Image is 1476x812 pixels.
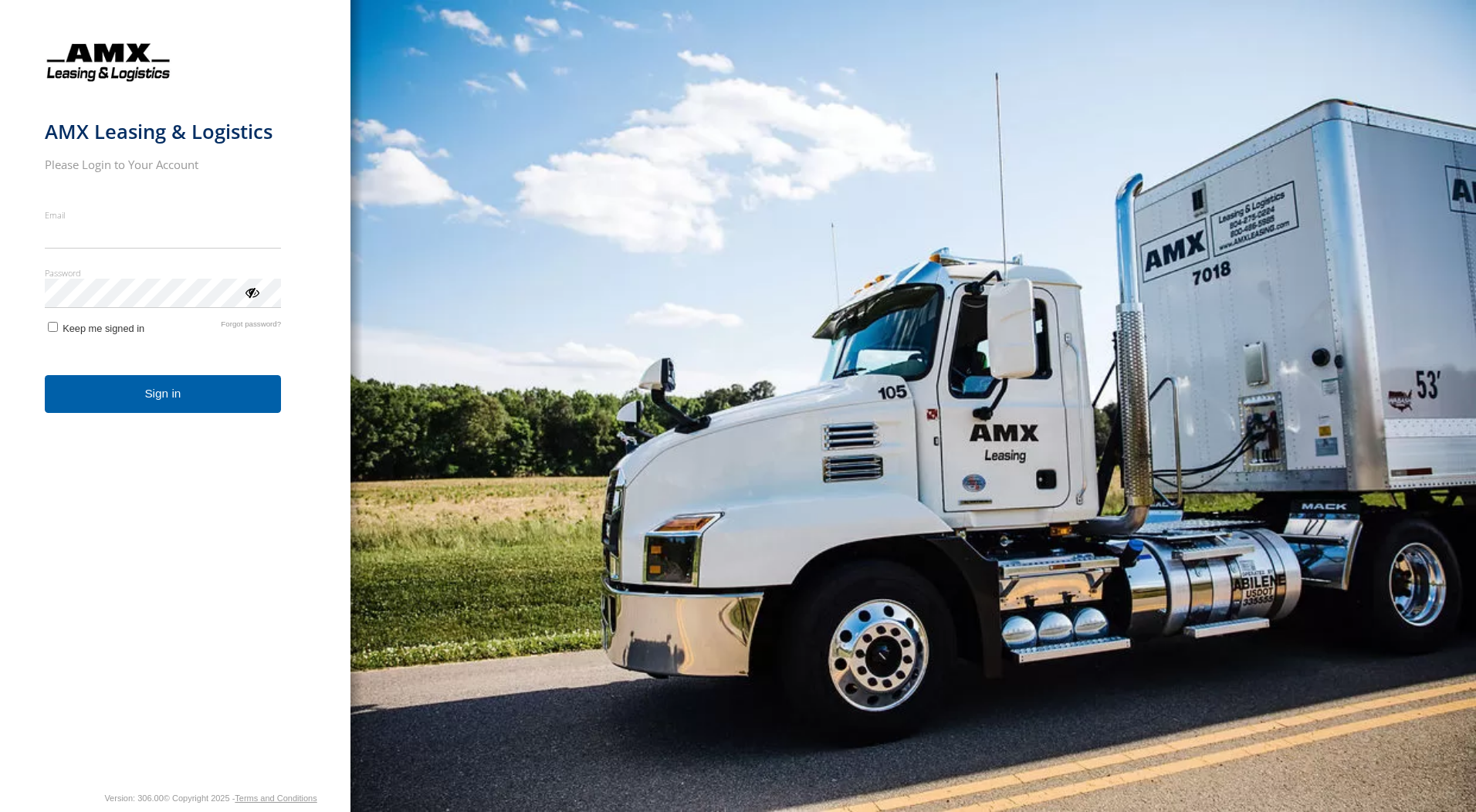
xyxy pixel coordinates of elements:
[45,267,282,279] label: Password
[33,790,104,806] a: Visit our Website
[48,322,58,332] input: Keep me signed in
[235,793,317,803] a: Terms and Conditions
[45,119,282,144] h1: AMX Leasing & Logistics
[45,37,306,789] form: main
[45,157,282,172] h2: Please Login to Your Account
[63,323,144,334] span: Keep me signed in
[244,284,259,299] div: ViewPassword
[45,375,282,413] button: Sign in
[164,793,317,803] div: © Copyright 2025 -
[104,793,163,803] div: Version: 306.00
[45,43,171,82] img: AMX Leasing & Logistics
[45,209,282,221] label: Email
[221,320,281,334] a: Forgot password?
